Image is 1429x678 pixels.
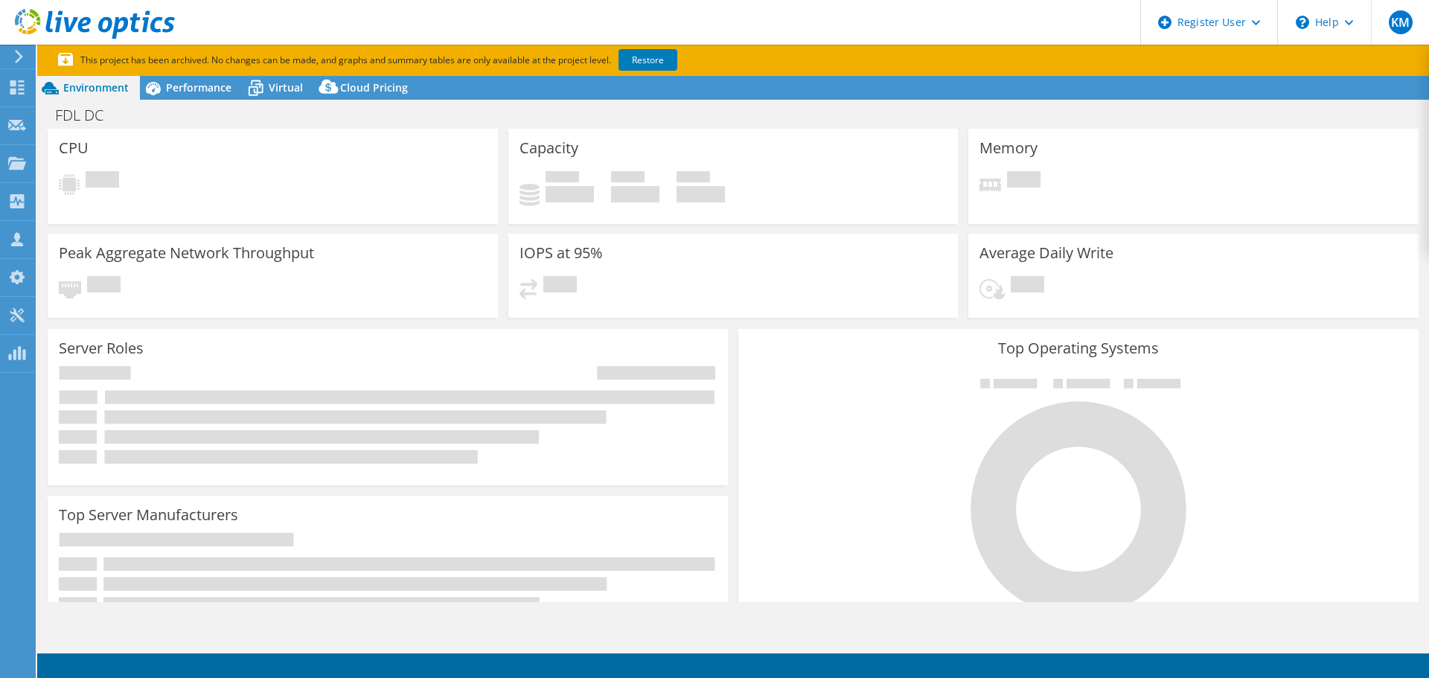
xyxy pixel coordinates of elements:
[1296,16,1309,29] svg: \n
[59,140,89,156] h3: CPU
[618,49,677,71] a: Restore
[58,52,787,68] p: This project has been archived. No changes can be made, and graphs and summary tables are only av...
[546,186,594,202] h4: 0 GiB
[520,245,603,261] h3: IOPS at 95%
[520,140,578,156] h3: Capacity
[749,340,1407,356] h3: Top Operating Systems
[979,245,1113,261] h3: Average Daily Write
[59,245,314,261] h3: Peak Aggregate Network Throughput
[546,171,579,186] span: Used
[1011,276,1044,296] span: Pending
[1007,171,1040,191] span: Pending
[48,107,127,124] h1: FDL DC
[543,276,577,296] span: Pending
[1389,10,1413,34] span: KM
[166,80,231,95] span: Performance
[677,186,725,202] h4: 0 GiB
[59,507,238,523] h3: Top Server Manufacturers
[63,80,129,95] span: Environment
[87,276,121,296] span: Pending
[677,171,710,186] span: Total
[611,171,645,186] span: Free
[611,186,659,202] h4: 0 GiB
[59,340,144,356] h3: Server Roles
[340,80,408,95] span: Cloud Pricing
[269,80,303,95] span: Virtual
[86,171,119,191] span: Pending
[979,140,1038,156] h3: Memory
